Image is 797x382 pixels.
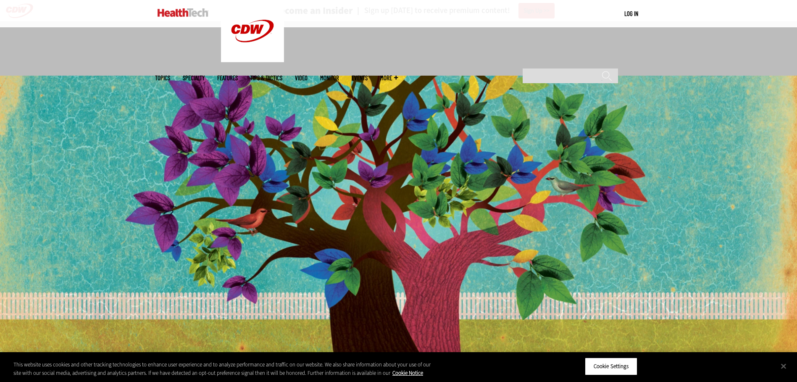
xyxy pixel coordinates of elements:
[624,9,638,18] div: User menu
[155,75,170,81] span: Topics
[217,75,238,81] a: Features
[774,357,793,375] button: Close
[624,10,638,17] a: Log in
[221,55,284,64] a: CDW
[13,361,438,377] div: This website uses cookies and other tracking technologies to enhance user experience and to analy...
[585,358,637,375] button: Cookie Settings
[392,369,423,377] a: More information about your privacy
[320,75,339,81] a: MonITor
[380,75,398,81] span: More
[250,75,282,81] a: Tips & Tactics
[352,75,368,81] a: Events
[183,75,205,81] span: Specialty
[295,75,308,81] a: Video
[158,8,208,17] img: Home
